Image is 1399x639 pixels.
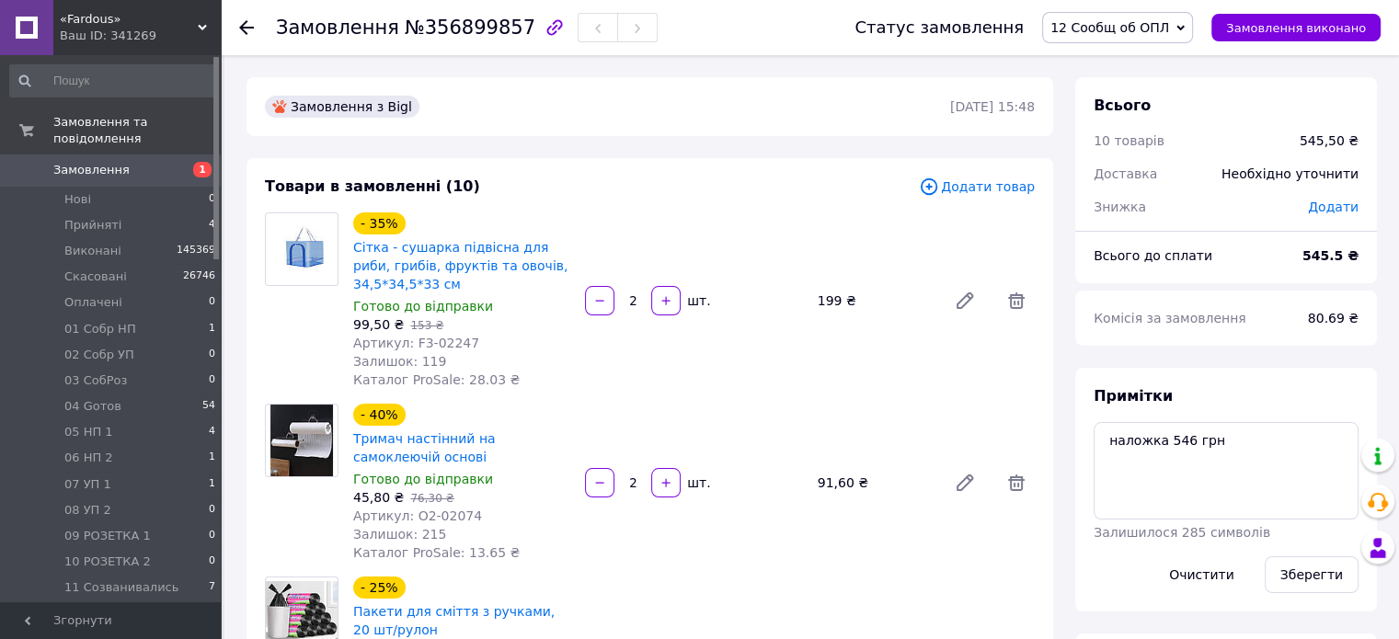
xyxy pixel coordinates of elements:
[209,553,215,570] span: 0
[53,162,130,178] span: Замовлення
[1094,422,1359,519] textarea: наложка 546 грн
[64,217,121,234] span: Прийняті
[1050,20,1169,35] span: 12 Сообщ об ОПЛ
[1302,248,1359,263] b: 545.5 ₴
[1211,14,1381,41] button: Замовлення виконано
[53,114,221,147] span: Замовлення та повідомлення
[9,64,217,97] input: Пошук
[950,99,1035,114] time: [DATE] 15:48
[64,398,121,415] span: 04 Gотов
[353,212,406,234] div: - 35%
[64,424,113,440] span: 05 НП 1
[1265,556,1359,593] button: Зберегти
[209,372,215,389] span: 0
[64,528,151,544] span: 09 РОЗЕТКА 1
[1300,131,1359,150] div: 545,50 ₴
[64,476,111,493] span: 07 УП 1
[353,372,520,387] span: Каталог ProSale: 28.03 ₴
[410,319,443,332] span: 153 ₴
[64,243,121,259] span: Виконані
[682,291,712,310] div: шт.
[209,321,215,337] span: 1
[64,553,151,570] span: 10 РОЗЕТКА 2
[353,336,479,350] span: Артикул: F3-02247
[353,527,446,542] span: Залишок: 215
[64,347,134,363] span: 02 Cобр УП
[919,177,1035,197] span: Додати товар
[353,317,404,332] span: 99,50 ₴
[1094,387,1173,405] span: Примітки
[1094,248,1212,263] span: Всього до сплати
[266,213,338,285] img: Сітка - сушарка підвісна для риби, грибів, фруктів та овочів, 34,5*34,5*33 см
[405,17,535,39] span: №356899857
[64,579,178,596] span: 11 Созванивались
[1094,311,1246,325] span: Комісія за замовлення
[682,474,712,492] div: шт.
[64,268,127,285] span: Скасовані
[1094,200,1146,214] span: Знижка
[209,217,215,234] span: 4
[353,431,496,464] a: Тримач настінний на самоклеючій основі
[1308,311,1359,325] span: 80.69 ₴
[1308,200,1359,214] span: Додати
[1094,525,1270,540] span: Залишилося 285 символів
[193,162,212,177] span: 1
[209,347,215,363] span: 0
[998,464,1035,501] span: Видалити
[209,502,215,519] span: 0
[270,405,334,476] img: Тримач настінний на самоклеючій основі
[64,372,127,389] span: 03 CобРоз
[353,490,404,505] span: 45,80 ₴
[998,282,1035,319] span: Видалити
[202,398,215,415] span: 54
[810,470,939,496] div: 91,60 ₴
[1094,97,1151,114] span: Всього
[64,294,122,311] span: Оплачені
[1210,154,1370,194] div: Необхідно уточнити
[183,268,215,285] span: 26746
[64,191,91,208] span: Нові
[209,191,215,208] span: 0
[209,528,215,544] span: 0
[60,28,221,44] div: Ваш ID: 341269
[353,576,406,599] div: - 25%
[64,502,111,519] span: 08 УП 2
[353,472,493,486] span: Готово до відправки
[946,464,983,501] a: Редагувати
[64,321,136,337] span: 01 Cобр НП
[177,243,215,259] span: 145369
[209,450,215,466] span: 1
[353,240,568,291] a: Сітка - сушарка підвісна для риби, грибів, фруктів та овочів, 34,5*34,5*33 см
[1094,133,1164,148] span: 10 товарів
[410,492,453,505] span: 76,30 ₴
[353,299,493,314] span: Готово до відправки
[239,18,254,37] div: Повернутися назад
[1094,166,1157,181] span: Доставка
[1153,556,1250,593] button: Очистити
[64,450,113,466] span: 06 НП 2
[353,354,446,369] span: Залишок: 119
[353,508,482,523] span: Артикул: O2-02074
[209,476,215,493] span: 1
[209,579,215,596] span: 7
[60,11,198,28] span: «Fardous»
[209,424,215,440] span: 4
[276,17,399,39] span: Замовлення
[265,177,480,195] span: Товари в замовленні (10)
[854,18,1024,37] div: Статус замовлення
[810,288,939,314] div: 199 ₴
[353,545,520,560] span: Каталог ProSale: 13.65 ₴
[353,404,406,426] div: - 40%
[265,96,419,118] div: Замовлення з Bigl
[209,294,215,311] span: 0
[1226,21,1366,35] span: Замовлення виконано
[353,604,555,637] a: Пакети для сміття з ручками, 20 шт/рулон
[946,282,983,319] a: Редагувати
